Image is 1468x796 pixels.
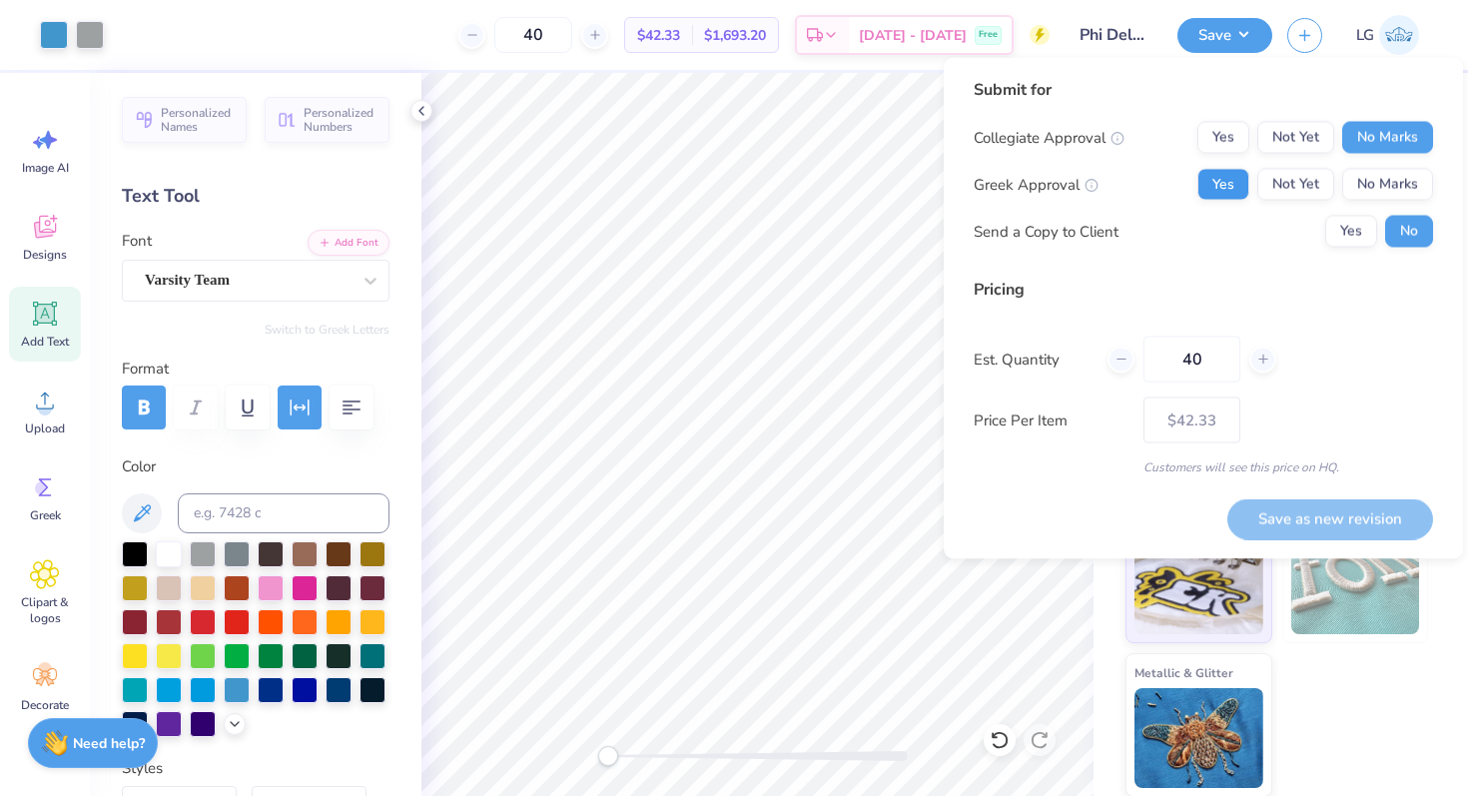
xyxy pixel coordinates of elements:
[1342,169,1433,201] button: No Marks
[974,408,1128,431] label: Price Per Item
[974,278,1433,302] div: Pricing
[1356,24,1374,47] span: LG
[1257,169,1334,201] button: Not Yet
[122,97,247,143] button: Personalized Names
[23,247,67,263] span: Designs
[1257,122,1334,154] button: Not Yet
[265,97,389,143] button: Personalized Numbers
[178,493,389,533] input: e.g. 7428 c
[1385,216,1433,248] button: No
[21,697,69,713] span: Decorate
[122,358,389,381] label: Format
[1197,169,1249,201] button: Yes
[122,455,389,478] label: Color
[1347,15,1428,55] a: LG
[25,420,65,436] span: Upload
[122,183,389,210] div: Text Tool
[12,594,78,626] span: Clipart & logos
[974,348,1093,371] label: Est. Quantity
[22,160,69,176] span: Image AI
[73,734,145,753] strong: Need help?
[308,230,389,256] button: Add Font
[1291,534,1420,634] img: 3D Puff
[1143,337,1240,383] input: – –
[30,507,61,523] span: Greek
[974,458,1433,476] div: Customers will see this price on HQ.
[1065,15,1162,55] input: Untitled Design
[974,173,1099,196] div: Greek Approval
[1177,18,1272,53] button: Save
[265,322,389,338] button: Switch to Greek Letters
[304,106,377,134] span: Personalized Numbers
[1379,15,1419,55] img: Lexi Glaser
[21,334,69,350] span: Add Text
[1197,122,1249,154] button: Yes
[1134,688,1263,788] img: Metallic & Glitter
[598,746,618,766] div: Accessibility label
[974,220,1118,243] div: Send a Copy to Client
[859,25,967,46] span: [DATE] - [DATE]
[979,28,998,42] span: Free
[637,25,680,46] span: $42.33
[974,78,1433,102] div: Submit for
[1134,662,1233,683] span: Metallic & Glitter
[494,17,572,53] input: – –
[974,126,1124,149] div: Collegiate Approval
[161,106,235,134] span: Personalized Names
[1325,216,1377,248] button: Yes
[1342,122,1433,154] button: No Marks
[1134,534,1263,634] img: Standard
[704,25,766,46] span: $1,693.20
[122,230,152,253] label: Font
